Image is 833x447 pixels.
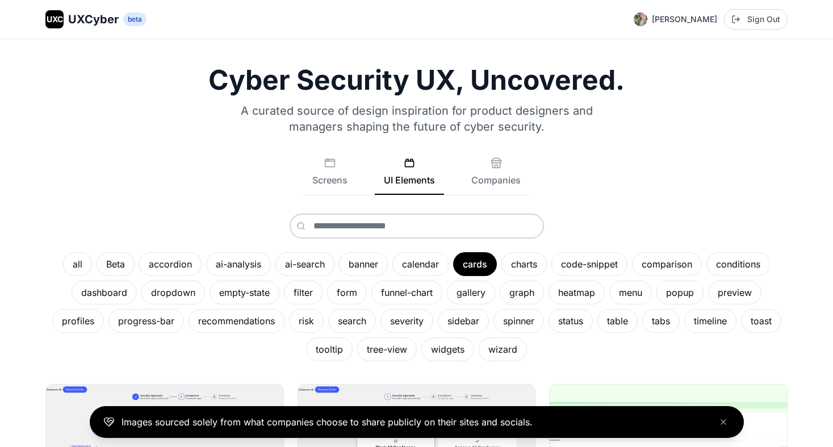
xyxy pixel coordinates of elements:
div: menu [609,281,652,304]
div: recommendations [189,309,284,333]
div: charts [501,252,547,276]
div: comparison [632,252,702,276]
div: toast [741,309,781,333]
div: profiles [52,309,104,333]
span: beta [123,12,146,26]
div: search [328,309,376,333]
div: sidebar [438,309,489,333]
div: status [549,309,593,333]
div: preview [708,281,761,304]
p: A curated source of design inspiration for product designers and managers shaping the future of c... [226,103,608,135]
div: accordion [139,252,202,276]
div: dropdown [141,281,205,304]
div: wizard [479,337,527,361]
div: tabs [642,309,680,333]
div: ai-analysis [206,252,271,276]
span: UXC [47,14,63,25]
div: gallery [447,281,495,304]
p: Images sourced solely from what companies choose to share publicly on their sites and socials. [122,415,533,429]
button: Companies [462,157,530,195]
button: UI Elements [375,157,444,195]
div: form [327,281,367,304]
span: [PERSON_NAME] [652,14,717,25]
div: popup [656,281,704,304]
div: progress-bar [108,309,184,333]
button: Screens [303,157,357,195]
img: Profile [634,12,647,26]
div: banner [339,252,388,276]
div: widgets [421,337,474,361]
a: UXCUXCyberbeta [45,10,146,28]
div: table [597,309,638,333]
div: ai-search [275,252,334,276]
div: empty-state [210,281,279,304]
div: funnel-chart [371,281,442,304]
span: UXCyber [68,11,119,27]
div: calendar [392,252,449,276]
button: Close banner [717,415,730,429]
div: dashboard [72,281,137,304]
div: conditions [706,252,770,276]
div: filter [284,281,323,304]
div: Beta [97,252,135,276]
div: all [63,252,92,276]
div: tree-view [357,337,417,361]
div: heatmap [549,281,605,304]
div: tooltip [306,337,353,361]
h1: Cyber Security UX, Uncovered. [45,66,788,94]
div: graph [500,281,544,304]
div: severity [380,309,433,333]
div: spinner [493,309,544,333]
div: code-snippet [551,252,627,276]
div: timeline [684,309,736,333]
button: Sign Out [724,9,788,30]
div: cards [453,252,497,276]
div: risk [289,309,324,333]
